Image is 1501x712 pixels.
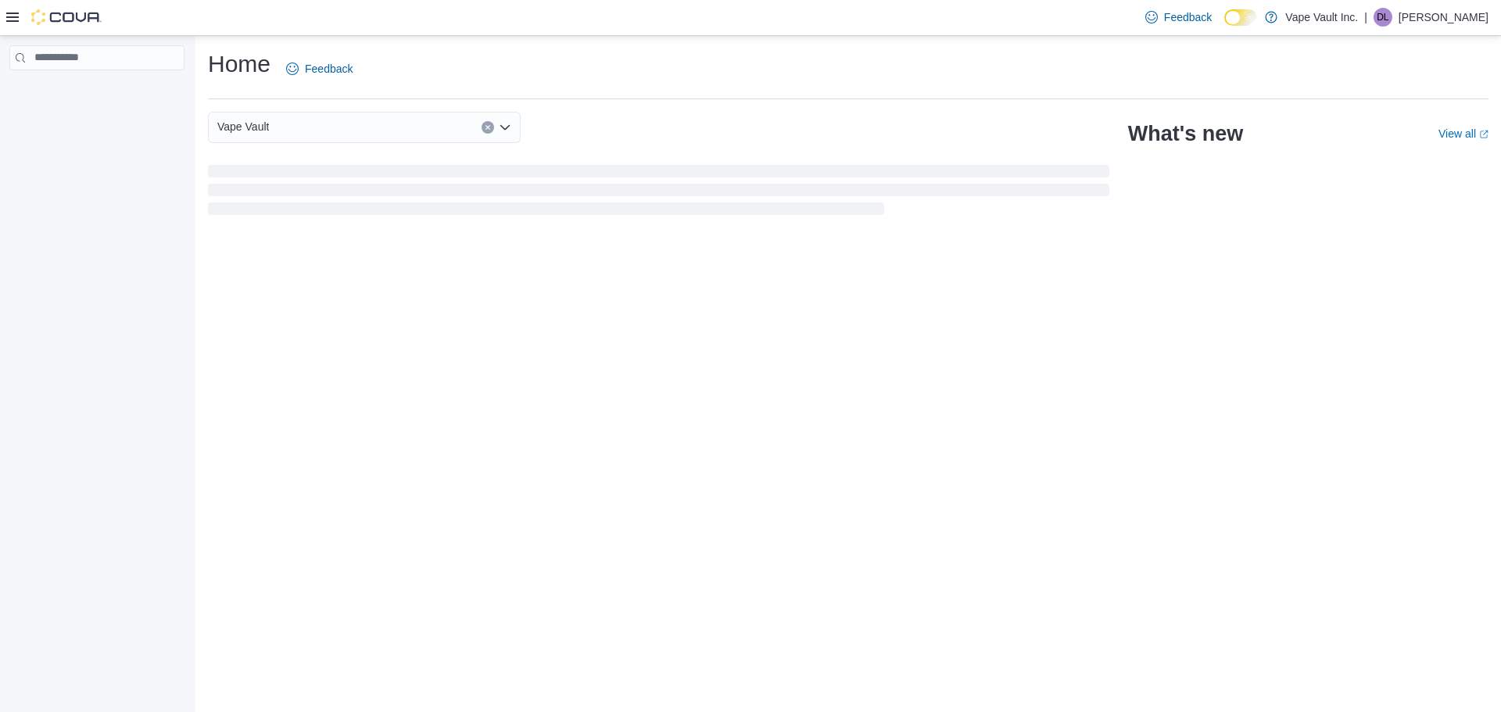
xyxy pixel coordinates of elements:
a: Feedback [280,53,359,84]
a: Feedback [1139,2,1218,33]
span: Feedback [305,61,353,77]
p: [PERSON_NAME] [1399,8,1488,27]
button: Clear input [482,121,494,134]
svg: External link [1479,130,1488,139]
h2: What's new [1128,121,1243,146]
nav: Complex example [9,73,184,111]
p: Vape Vault Inc. [1285,8,1358,27]
button: Open list of options [499,121,511,134]
span: Dark Mode [1224,26,1225,27]
h1: Home [208,48,270,80]
img: Cova [31,9,102,25]
span: Feedback [1164,9,1212,25]
a: View allExternal link [1438,127,1488,140]
span: Loading [208,168,1109,218]
span: DL [1377,8,1388,27]
div: Darren Lopes [1374,8,1392,27]
input: Dark Mode [1224,9,1257,26]
p: | [1364,8,1367,27]
span: Vape Vault [217,117,269,136]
